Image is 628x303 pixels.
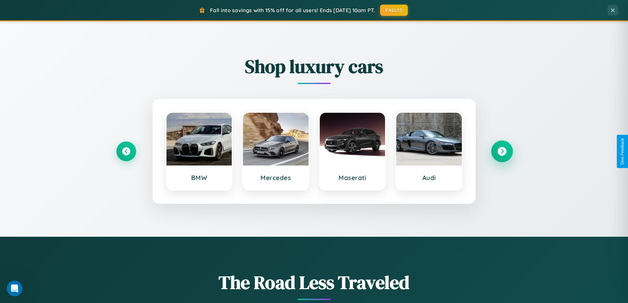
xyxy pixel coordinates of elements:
span: Fall into savings with 15% off for all users! Ends [DATE] 10am PT. [210,7,375,14]
h3: Maserati [326,174,379,182]
h3: Audi [403,174,455,182]
h1: The Road Less Traveled [116,270,512,295]
h3: Mercedes [250,174,302,182]
div: Give Feedback [620,138,625,165]
iframe: Intercom live chat [7,281,22,296]
h3: BMW [173,174,225,182]
h2: Shop luxury cars [116,54,512,79]
button: FALL15 [380,5,408,16]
